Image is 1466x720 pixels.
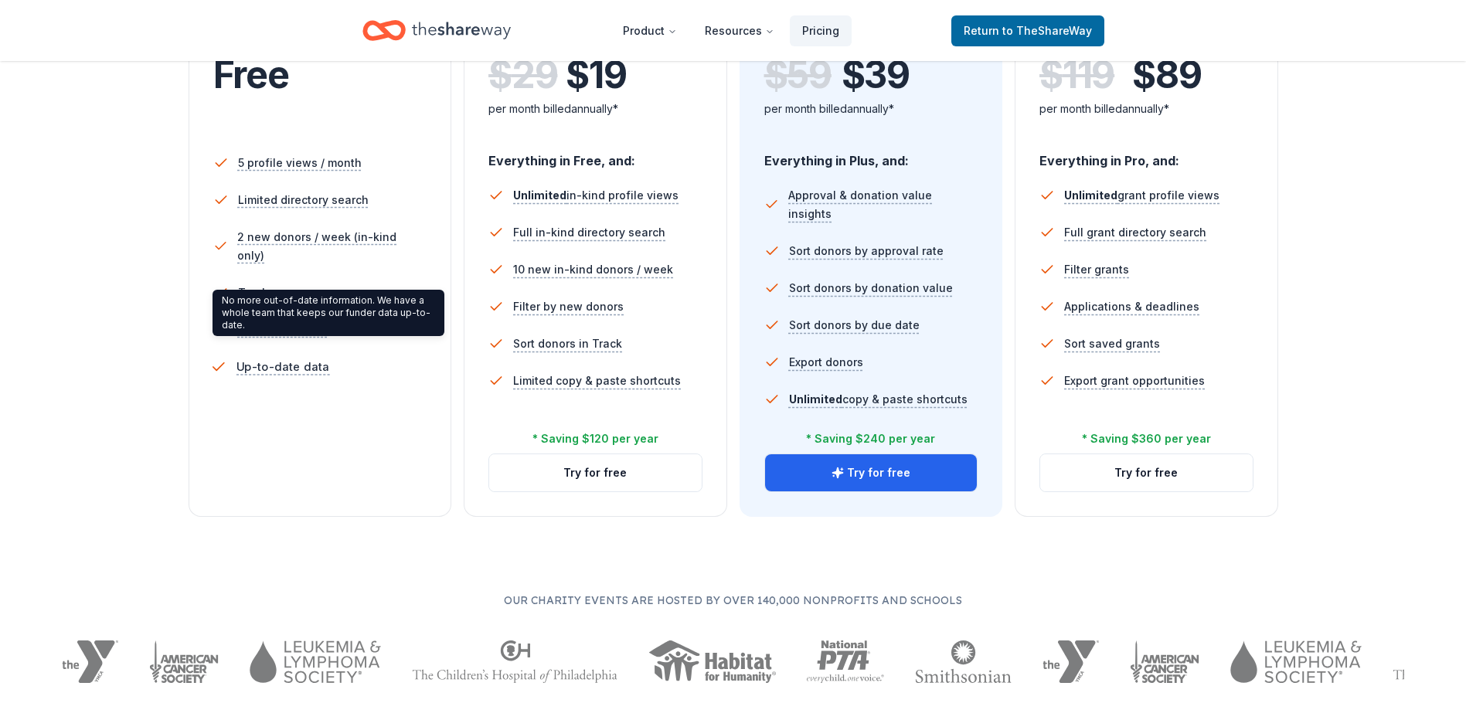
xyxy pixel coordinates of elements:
span: Filter grants [1064,260,1129,279]
div: No more out-of-date information. We have a whole team that keeps our funder data up-to-date. [213,290,444,336]
div: * Saving $240 per year [806,430,935,448]
button: Product [611,15,689,46]
img: YMCA [1043,640,1099,683]
span: Sort donors by due date [789,316,920,335]
div: Everything in Free, and: [488,138,702,171]
div: per month billed annually* [1039,100,1253,118]
div: per month billed annually* [488,100,702,118]
span: grant profile views [1064,188,1219,202]
img: Leukemia & Lymphoma Society [250,640,380,683]
img: Smithsonian [915,640,1012,683]
div: * Saving $120 per year [532,430,658,448]
span: Unlimited [1064,188,1117,202]
button: Try for free [765,454,978,491]
span: $ 89 [1132,53,1201,97]
img: American Cancer Society [149,640,219,683]
span: Sort donors by donation value [789,279,953,297]
span: Sort donors in Track [513,335,622,353]
a: Pricing [790,15,852,46]
span: copy & paste shortcuts [789,392,968,406]
img: YMCA [62,640,118,683]
span: Filter by new donors [513,297,624,316]
img: The Children's Hospital of Philadelphia [412,640,617,683]
span: Track [238,284,268,302]
span: in-kind profile views [513,188,679,202]
a: Home [362,12,511,49]
img: Leukemia & Lymphoma Society [1230,640,1361,683]
nav: Main [611,12,852,49]
span: Export donors [789,353,863,372]
button: Try for free [1040,454,1253,491]
span: Up-to-date data [236,357,329,376]
span: 5 profile views / month [238,154,362,172]
span: $ 39 [842,53,910,97]
div: Everything in Plus, and: [764,138,978,171]
a: Returnto TheShareWay [951,15,1104,46]
span: Applications & deadlines [1064,297,1199,316]
img: National PTA [807,640,885,683]
span: Sort donors by approval rate [789,242,944,260]
span: Limited directory search [238,191,369,209]
span: Unlimited [513,188,566,202]
div: per month billed annually* [764,100,978,118]
span: Approval & donation value insights [788,186,978,223]
img: American Cancer Society [1130,640,1200,683]
span: 10 new in-kind donors / week [513,260,673,279]
button: Try for free [489,454,702,491]
span: to TheShareWay [1002,24,1092,37]
span: Unlimited [789,392,842,406]
button: Resources [692,15,787,46]
span: Free [213,52,289,97]
p: Our charity events are hosted by over 140,000 nonprofits and schools [62,591,1404,610]
span: Return [964,22,1092,40]
div: Everything in Pro, and: [1039,138,1253,171]
span: 2 new donors / week (in-kind only) [237,228,427,265]
span: Full in-kind directory search [513,223,665,242]
span: Full grant directory search [1064,223,1206,242]
span: Limited copy & paste shortcuts [513,372,681,390]
div: * Saving $360 per year [1082,430,1211,448]
span: $ 19 [566,53,626,97]
span: Export grant opportunities [1064,372,1205,390]
span: Sort saved grants [1064,335,1160,353]
img: Habitat for Humanity [648,640,776,683]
